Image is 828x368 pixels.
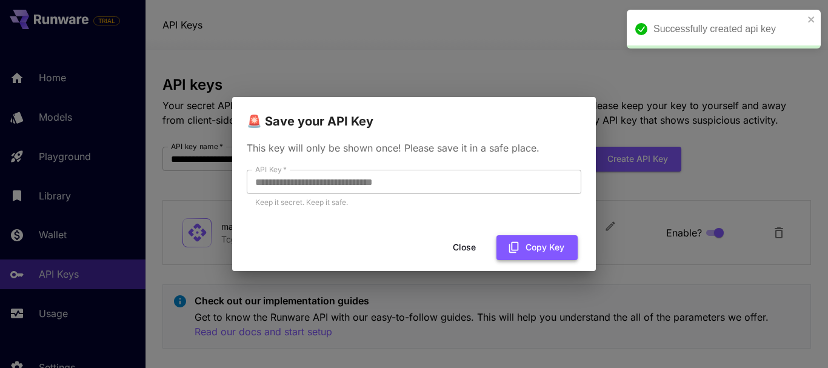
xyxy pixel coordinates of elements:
button: close [807,15,816,24]
div: Successfully created api key [653,22,804,36]
h2: 🚨 Save your API Key [232,97,596,131]
label: API Key [255,164,287,175]
button: Close [437,235,492,260]
p: Keep it secret. Keep it safe. [255,196,573,209]
button: Copy Key [496,235,578,260]
p: This key will only be shown once! Please save it in a safe place. [247,141,581,155]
